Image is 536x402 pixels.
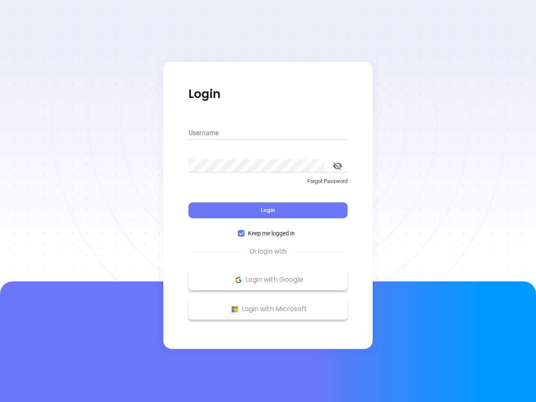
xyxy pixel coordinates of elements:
span: Login [261,206,275,214]
button: Microsoft Logo Login with Microsoft [188,299,348,320]
img: Microsoft Logo [229,304,240,314]
span: Keep me logged in [245,229,298,238]
img: Google Logo [233,275,244,285]
p: Login [188,87,348,102]
button: Google Logo Login with Google [188,269,348,290]
p: Login with Microsoft [193,303,343,315]
a: Forgot Password [188,177,348,192]
button: toggle password visibility [327,156,348,176]
button: Login [188,202,348,218]
p: Forgot Password [188,177,348,186]
span: Or login with [245,247,291,257]
p: Login with Google [193,273,343,286]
